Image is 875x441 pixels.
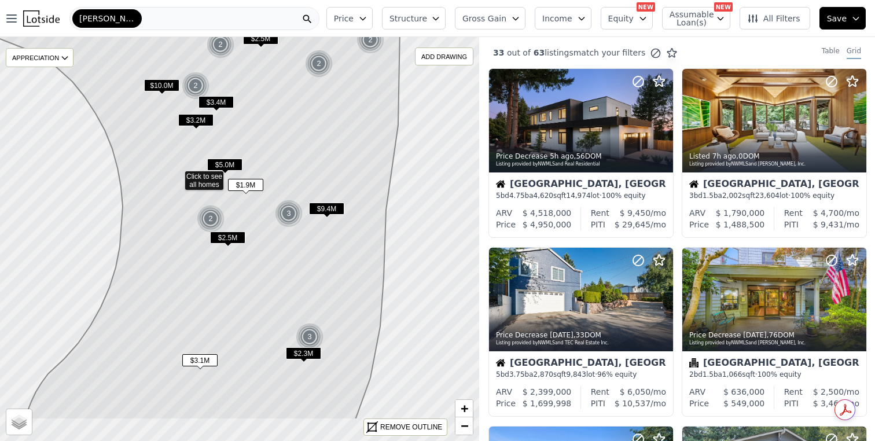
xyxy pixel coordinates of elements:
[567,370,586,378] span: 9,843
[210,231,245,244] span: $2.5M
[689,191,859,200] div: 3 bd 1.5 ba sqft lot · 100% equity
[210,231,245,248] div: $2.5M
[531,48,545,57] span: 63
[755,192,780,200] span: 23,604
[496,358,505,367] img: House
[488,68,672,238] a: Price Decrease 5h ago,56DOMListing provided byNWMLSand Real ResidentialHouse[GEOGRAPHIC_DATA], [G...
[813,220,844,229] span: $ 9,431
[813,208,844,218] span: $ 4,700
[326,7,373,30] button: Price
[305,50,333,78] img: g1.png
[455,400,473,417] a: Zoom in
[689,179,698,189] img: House
[799,219,859,230] div: /mo
[243,32,278,45] span: $2.5M
[496,358,666,370] div: [GEOGRAPHIC_DATA], [GEOGRAPHIC_DATA]
[479,47,678,59] div: out of listings
[747,13,800,24] span: All Filters
[803,207,859,219] div: /mo
[207,159,242,175] div: $5.0M
[591,219,605,230] div: PITI
[275,200,303,227] img: g1.png
[689,370,859,379] div: 2 bd 1.5 ba sqft · 100% equity
[496,191,666,200] div: 5 bd 4.75 ba sqft lot · 100% equity
[286,347,321,364] div: $2.3M
[689,161,861,168] div: Listing provided by NWMLS and [PERSON_NAME], Inc.
[496,179,666,191] div: [GEOGRAPHIC_DATA], [GEOGRAPHIC_DATA]
[847,46,861,59] div: Grid
[382,7,446,30] button: Structure
[416,48,473,65] div: ADD DRAWING
[615,220,650,229] span: $ 29,645
[591,398,605,409] div: PITI
[182,354,218,366] span: $3.1M
[309,203,344,215] span: $9.4M
[682,247,866,417] a: Price Decrease [DATE],76DOMListing provided byNWMLSand [PERSON_NAME], Inc.Condominium[GEOGRAPHIC_...
[535,7,591,30] button: Income
[356,26,384,54] div: 2
[714,2,733,12] div: NEW
[689,152,861,161] div: Listed , 0 DOM
[542,13,572,24] span: Income
[784,219,799,230] div: PITI
[178,114,214,126] span: $3.2M
[682,68,866,238] a: Listed 7h ago,0DOMListing provided byNWMLSand [PERSON_NAME], Inc.House[GEOGRAPHIC_DATA], [GEOGRAP...
[496,370,666,379] div: 5 bd 3.75 ba sqft lot · 96% equity
[601,7,653,30] button: Equity
[198,96,234,113] div: $3.4M
[620,208,650,218] span: $ 9,450
[182,72,209,100] div: 2
[523,220,572,229] span: $ 4,950,000
[605,398,666,409] div: /mo
[523,399,572,408] span: $ 1,699,998
[182,72,210,100] img: g1.png
[286,347,321,359] span: $2.3M
[389,13,427,24] span: Structure
[296,323,324,351] img: g1.png
[197,205,225,233] img: g1.png
[615,399,650,408] span: $ 10,537
[827,13,847,24] span: Save
[334,13,354,24] span: Price
[591,207,609,219] div: Rent
[496,161,667,168] div: Listing provided by NWMLS and Real Residential
[309,203,344,219] div: $9.4M
[380,422,442,432] div: REMOVE OUTLINE
[689,398,709,409] div: Price
[608,13,634,24] span: Equity
[609,207,666,219] div: /mo
[689,207,705,219] div: ARV
[689,358,859,370] div: [GEOGRAPHIC_DATA], [GEOGRAPHIC_DATA]
[534,370,553,378] span: 2,870
[722,192,742,200] span: 2,002
[712,152,736,160] time: 2025-09-02 14:25
[689,179,859,191] div: [GEOGRAPHIC_DATA], [GEOGRAPHIC_DATA]
[743,331,767,339] time: 2025-08-30 03:23
[455,417,473,435] a: Zoom out
[716,208,765,218] span: $ 1,790,000
[198,96,234,108] span: $3.4M
[550,152,573,160] time: 2025-09-02 16:15
[182,354,218,371] div: $3.1M
[784,398,799,409] div: PITI
[23,10,60,27] img: Lotside
[799,398,859,409] div: /mo
[573,47,646,58] span: match your filters
[496,179,505,189] img: House
[496,207,512,219] div: ARV
[723,399,764,408] span: $ 549,000
[819,7,866,30] button: Save
[813,399,844,408] span: $ 3,469
[689,330,861,340] div: Price Decrease , 76 DOM
[228,179,263,196] div: $1.9M
[637,2,655,12] div: NEW
[716,220,765,229] span: $ 1,488,500
[813,387,844,396] span: $ 2,500
[609,386,666,398] div: /mo
[670,10,707,27] span: Assumable Loan(s)
[461,418,468,433] span: −
[228,179,263,191] span: $1.9M
[455,7,525,30] button: Gross Gain
[356,26,385,54] img: g1.png
[79,13,135,24] span: [PERSON_NAME][GEOGRAPHIC_DATA]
